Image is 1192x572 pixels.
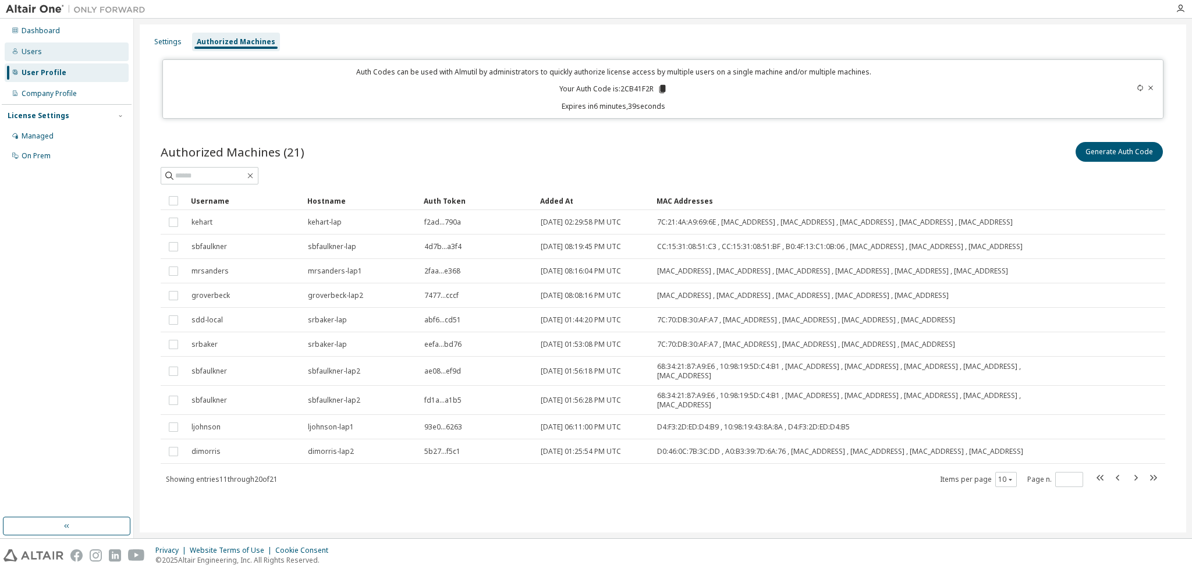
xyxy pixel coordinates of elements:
[3,549,63,562] img: altair_logo.svg
[541,242,621,251] span: [DATE] 08:19:45 PM UTC
[22,132,54,141] div: Managed
[170,67,1058,77] p: Auth Codes can be used with Almutil by administrators to quickly authorize license access by mult...
[109,549,121,562] img: linkedin.svg
[424,242,462,251] span: 4d7b...a3f4
[657,315,955,325] span: 7C:70:DB:30:AF:A7 , [MAC_ADDRESS] , [MAC_ADDRESS] , [MAC_ADDRESS] , [MAC_ADDRESS]
[197,37,275,47] div: Authorized Machines
[541,267,621,276] span: [DATE] 08:16:04 PM UTC
[541,291,621,300] span: [DATE] 08:08:16 PM UTC
[191,447,221,456] span: dimorris
[940,472,1017,487] span: Items per page
[166,474,278,484] span: Showing entries 11 through 20 of 21
[191,242,227,251] span: sbfaulkner
[308,367,360,376] span: sbfaulkner-lap2
[308,340,347,349] span: srbaker-lap
[6,3,151,15] img: Altair One
[541,315,621,325] span: [DATE] 01:44:20 PM UTC
[424,218,461,227] span: f2ad...790a
[308,315,347,325] span: srbaker-lap
[541,422,621,432] span: [DATE] 06:11:00 PM UTC
[90,549,102,562] img: instagram.svg
[657,422,850,432] span: D4:F3:2D:ED:D4:B9 , 10:98:19:43:8A:8A , D4:F3:2D:ED:D4:B5
[191,218,212,227] span: kehart
[22,26,60,35] div: Dashboard
[308,267,362,276] span: mrsanders-lap1
[155,555,335,565] p: © 2025 Altair Engineering, Inc. All Rights Reserved.
[308,422,354,432] span: ljohnson-lap1
[191,315,223,325] span: sdd-local
[308,396,360,405] span: sbfaulkner-lap2
[540,191,647,210] div: Added At
[191,422,221,432] span: ljohnson
[170,101,1058,111] p: Expires in 6 minutes, 39 seconds
[191,191,298,210] div: Username
[191,340,218,349] span: srbaker
[541,396,621,405] span: [DATE] 01:56:28 PM UTC
[424,447,460,456] span: 5b27...f5c1
[191,396,227,405] span: sbfaulkner
[424,291,459,300] span: 7477...cccf
[1076,142,1163,162] button: Generate Auth Code
[657,218,1013,227] span: 7C:21:4A:A9:69:6E , [MAC_ADDRESS] , [MAC_ADDRESS] , [MAC_ADDRESS] , [MAC_ADDRESS] , [MAC_ADDRESS]
[559,84,668,94] p: Your Auth Code is: 2CB41F2R
[161,144,304,160] span: Authorized Machines (21)
[424,267,460,276] span: 2faa...e368
[541,218,621,227] span: [DATE] 02:29:58 PM UTC
[275,546,335,555] div: Cookie Consent
[424,315,461,325] span: abf6...cd51
[308,447,354,456] span: dimorris-lap2
[998,475,1014,484] button: 10
[22,47,42,56] div: Users
[191,267,229,276] span: mrsanders
[424,367,461,376] span: ae08...ef9d
[424,422,462,432] span: 93e0...6263
[128,549,145,562] img: youtube.svg
[424,191,531,210] div: Auth Token
[22,151,51,161] div: On Prem
[657,340,955,349] span: 7C:70:DB:30:AF:A7 , [MAC_ADDRESS] , [MAC_ADDRESS] , [MAC_ADDRESS] , [MAC_ADDRESS]
[191,367,227,376] span: sbfaulkner
[541,340,621,349] span: [DATE] 01:53:08 PM UTC
[424,340,462,349] span: eefa...bd76
[657,242,1023,251] span: CC:15:31:08:51:C3 , CC:15:31:08:51:BF , B0:4F:13:C1:0B:06 , [MAC_ADDRESS] , [MAC_ADDRESS] , [MAC_...
[22,68,66,77] div: User Profile
[308,242,356,251] span: sbfaulkner-lap
[22,89,77,98] div: Company Profile
[541,367,621,376] span: [DATE] 01:56:18 PM UTC
[8,111,69,120] div: License Settings
[657,447,1023,456] span: D0:46:0C:7B:3C:DD , A0:B3:39:7D:6A:76 , [MAC_ADDRESS] , [MAC_ADDRESS] , [MAC_ADDRESS] , [MAC_ADDR...
[657,267,1008,276] span: [MAC_ADDRESS] , [MAC_ADDRESS] , [MAC_ADDRESS] , [MAC_ADDRESS] , [MAC_ADDRESS] , [MAC_ADDRESS]
[191,291,230,300] span: groverbeck
[424,396,462,405] span: fd1a...a1b5
[541,447,621,456] span: [DATE] 01:25:54 PM UTC
[155,546,190,555] div: Privacy
[657,191,1043,210] div: MAC Addresses
[190,546,275,555] div: Website Terms of Use
[307,191,414,210] div: Hostname
[657,391,1042,410] span: 68:34:21:87:A9:E6 , 10:98:19:5D:C4:B1 , [MAC_ADDRESS] , [MAC_ADDRESS] , [MAC_ADDRESS] , [MAC_ADDR...
[657,291,949,300] span: [MAC_ADDRESS] , [MAC_ADDRESS] , [MAC_ADDRESS] , [MAC_ADDRESS] , [MAC_ADDRESS]
[657,362,1042,381] span: 68:34:21:87:A9:E6 , 10:98:19:5D:C4:B1 , [MAC_ADDRESS] , [MAC_ADDRESS] , [MAC_ADDRESS] , [MAC_ADDR...
[154,37,182,47] div: Settings
[308,218,342,227] span: kehart-lap
[308,291,363,300] span: groverbeck-lap2
[1027,472,1083,487] span: Page n.
[70,549,83,562] img: facebook.svg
